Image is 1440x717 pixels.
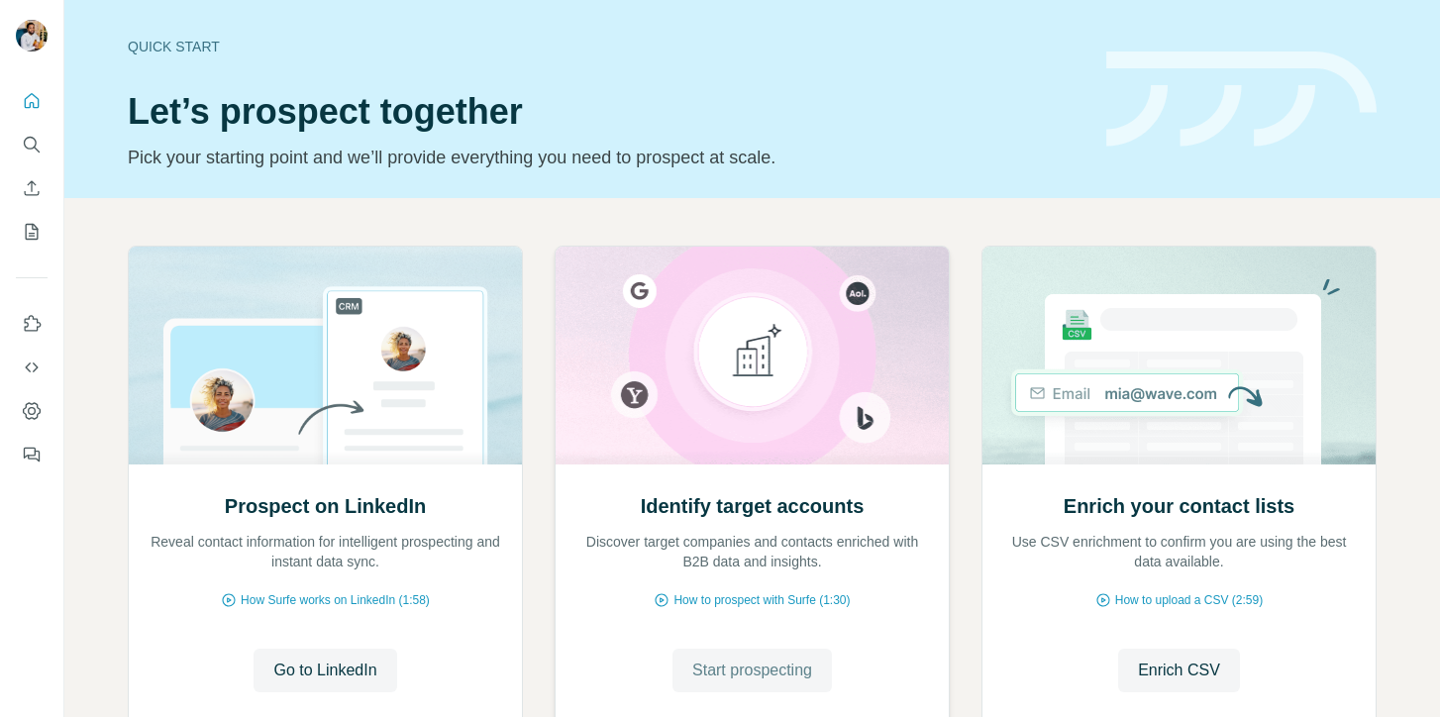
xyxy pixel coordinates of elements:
[16,20,48,51] img: Avatar
[1138,659,1220,682] span: Enrich CSV
[1002,532,1356,571] p: Use CSV enrichment to confirm you are using the best data available.
[225,492,426,520] h2: Prospect on LinkedIn
[555,247,950,464] img: Identify target accounts
[241,591,430,609] span: How Surfe works on LinkedIn (1:58)
[128,92,1082,132] h1: Let’s prospect together
[1115,591,1263,609] span: How to upload a CSV (2:59)
[254,649,396,692] button: Go to LinkedIn
[16,83,48,119] button: Quick start
[128,247,523,464] img: Prospect on LinkedIn
[1118,649,1240,692] button: Enrich CSV
[16,306,48,342] button: Use Surfe on LinkedIn
[16,170,48,206] button: Enrich CSV
[1106,51,1377,148] img: banner
[273,659,376,682] span: Go to LinkedIn
[16,127,48,162] button: Search
[672,649,832,692] button: Start prospecting
[16,350,48,385] button: Use Surfe API
[128,37,1082,56] div: Quick start
[1064,492,1294,520] h2: Enrich your contact lists
[692,659,812,682] span: Start prospecting
[16,214,48,250] button: My lists
[16,437,48,472] button: Feedback
[575,532,929,571] p: Discover target companies and contacts enriched with B2B data and insights.
[673,591,850,609] span: How to prospect with Surfe (1:30)
[16,393,48,429] button: Dashboard
[641,492,865,520] h2: Identify target accounts
[149,532,502,571] p: Reveal contact information for intelligent prospecting and instant data sync.
[981,247,1377,464] img: Enrich your contact lists
[128,144,1082,171] p: Pick your starting point and we’ll provide everything you need to prospect at scale.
